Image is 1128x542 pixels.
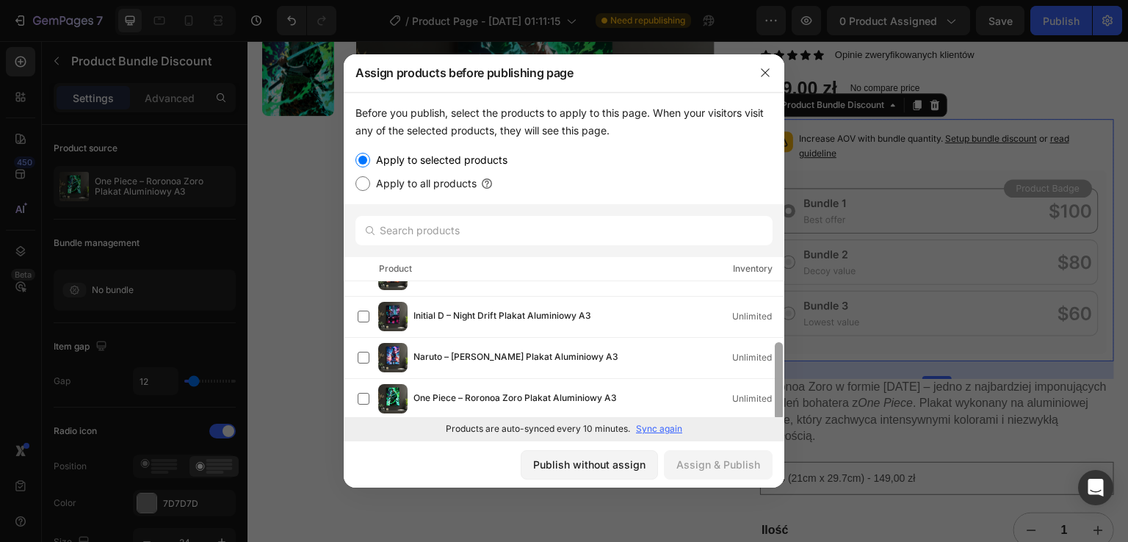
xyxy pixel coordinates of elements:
[378,343,408,372] img: product-img
[531,57,640,71] div: Product Bundle Discount
[767,472,800,506] button: decrement
[344,54,746,92] div: Assign products before publishing page
[834,472,867,506] button: increment
[521,450,658,480] button: Publish without assign
[378,384,408,413] img: product-img
[379,261,412,276] div: Product
[603,43,673,51] p: No compare price
[344,93,784,441] div: />
[355,216,773,245] input: Search products
[446,422,630,436] p: Products are auto-synced every 10 minutes.
[733,261,773,276] div: Inventory
[370,175,477,192] label: Apply to all products
[732,350,784,365] div: Unlimited
[513,339,859,401] p: Roronoa Zoro w formie [DATE] – jedno z najbardziej imponujących wcieleń bohatera z . Plakat wykon...
[413,350,618,366] span: Naruto – [PERSON_NAME] Plakat Aluminiowy A3
[800,472,834,506] input: quantity
[610,355,665,368] em: One Piece
[413,308,591,325] span: Initial D – Night Drift Plakat Aluminiowy A3
[413,391,617,407] span: One Piece – Roronoa Zoro Plakat Aluminiowy A3
[664,450,773,480] button: Assign & Publish
[552,90,854,120] p: Increase AOV with bundle quantity.
[732,309,784,324] div: Unlimited
[533,457,646,472] div: Publish without assign
[587,8,727,21] p: Opinie zweryfikowanych klientów
[1078,470,1113,505] div: Open Intercom Messenger
[698,92,789,103] span: Setup bundle discount
[370,151,507,169] label: Apply to selected products
[355,104,773,140] div: Before you publish, select the products to apply to this page. When your visitors visit any of th...
[378,302,408,331] img: product-img
[676,457,760,472] div: Assign & Publish
[732,391,784,406] div: Unlimited
[636,422,682,436] p: Sync again
[513,34,591,61] div: 149,00 zł
[514,482,685,497] p: Ilość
